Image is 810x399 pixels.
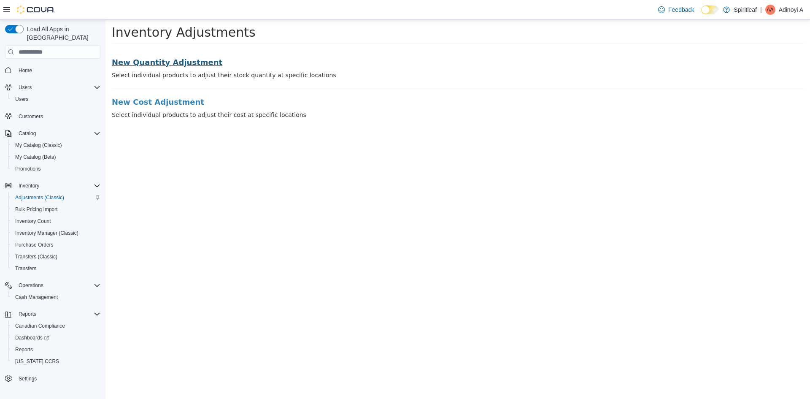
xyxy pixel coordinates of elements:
span: Reports [15,309,100,319]
a: Settings [15,374,40,384]
button: Home [2,64,104,76]
span: Purchase Orders [12,240,100,250]
button: Bulk Pricing Import [8,204,104,215]
span: Transfers [15,265,36,272]
a: [US_STATE] CCRS [12,356,62,366]
img: Cova [17,5,55,14]
a: Users [12,94,32,104]
span: Reports [12,345,100,355]
a: Home [15,65,35,76]
a: Transfers (Classic) [12,252,61,262]
button: Purchase Orders [8,239,104,251]
a: New Cost Adjustment [6,78,698,87]
button: Inventory Manager (Classic) [8,227,104,239]
button: Reports [8,344,104,356]
a: Promotions [12,164,44,174]
p: | [760,5,762,15]
a: New Quantity Adjustment [6,38,698,47]
span: Users [15,82,100,92]
button: Operations [2,280,104,291]
a: Cash Management [12,292,61,302]
span: Dashboards [12,333,100,343]
span: Purchase Orders [15,242,54,248]
button: Inventory [2,180,104,192]
span: Transfers (Classic) [15,253,57,260]
span: Users [19,84,32,91]
span: Reports [15,346,33,353]
span: Load All Apps in [GEOGRAPHIC_DATA] [24,25,100,42]
button: My Catalog (Beta) [8,151,104,163]
button: Catalog [2,128,104,139]
span: Bulk Pricing Import [12,204,100,214]
a: Dashboards [8,332,104,344]
button: Transfers (Classic) [8,251,104,263]
span: [US_STATE] CCRS [15,358,59,365]
button: Customers [2,110,104,122]
button: Users [8,93,104,105]
span: Reports [19,311,36,318]
button: Canadian Compliance [8,320,104,332]
span: Catalog [15,128,100,138]
span: Inventory Count [15,218,51,225]
p: Spiritleaf [734,5,757,15]
span: Inventory [19,182,39,189]
a: Canadian Compliance [12,321,68,331]
div: Adinoyi A [765,5,775,15]
span: Home [19,67,32,74]
button: Settings [2,372,104,385]
a: Feedback [655,1,697,18]
span: My Catalog (Beta) [12,152,100,162]
span: Transfers (Classic) [12,252,100,262]
a: Dashboards [12,333,52,343]
span: Canadian Compliance [12,321,100,331]
span: AA [767,5,774,15]
button: Promotions [8,163,104,175]
span: Promotions [15,166,41,172]
span: Inventory Manager (Classic) [15,230,78,236]
button: Reports [2,308,104,320]
span: Users [12,94,100,104]
span: Adjustments (Classic) [12,193,100,203]
span: Settings [15,373,100,384]
span: Inventory Manager (Classic) [12,228,100,238]
button: Adjustments (Classic) [8,192,104,204]
span: Settings [19,375,37,382]
button: Cash Management [8,291,104,303]
span: Dashboards [15,334,49,341]
span: Home [15,65,100,75]
span: Feedback [668,5,694,14]
button: Operations [15,280,47,290]
button: Users [15,82,35,92]
p: Select individual products to adjust their cost at specific locations [6,91,698,100]
button: Transfers [8,263,104,274]
span: Washington CCRS [12,356,100,366]
input: Dark Mode [701,5,719,14]
span: Canadian Compliance [15,323,65,329]
a: Bulk Pricing Import [12,204,61,214]
span: Customers [15,111,100,122]
span: Promotions [12,164,100,174]
a: Reports [12,345,36,355]
span: Adjustments (Classic) [15,194,64,201]
a: Customers [15,111,46,122]
a: Inventory Count [12,216,54,226]
a: Adjustments (Classic) [12,193,67,203]
button: Inventory [15,181,43,191]
a: Transfers [12,263,40,274]
span: Operations [19,282,43,289]
a: Purchase Orders [12,240,57,250]
button: Reports [15,309,40,319]
p: Select individual products to adjust their stock quantity at specific locations [6,51,698,60]
button: Users [2,81,104,93]
p: Adinoyi A [779,5,803,15]
a: My Catalog (Classic) [12,140,65,150]
span: My Catalog (Classic) [15,142,62,149]
span: Inventory Count [12,216,100,226]
a: Inventory Manager (Classic) [12,228,82,238]
span: Customers [19,113,43,120]
a: My Catalog (Beta) [12,152,59,162]
span: Users [15,96,28,103]
span: Cash Management [15,294,58,301]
